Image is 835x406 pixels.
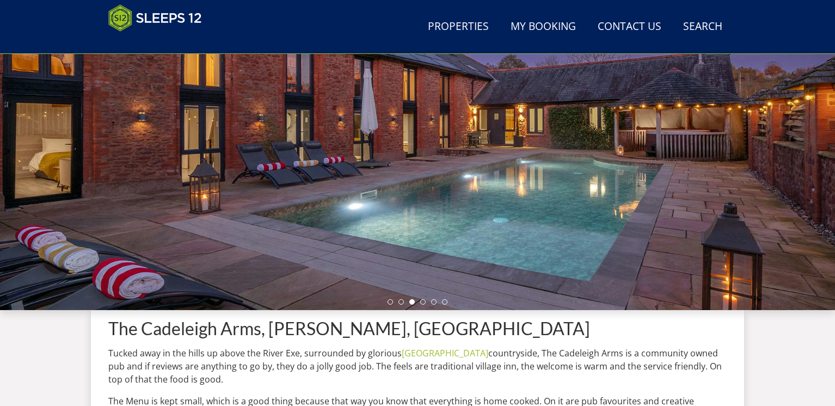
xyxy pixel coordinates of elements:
h1: The Cadeleigh Arms, [PERSON_NAME], [GEOGRAPHIC_DATA] [108,319,727,338]
iframe: Customer reviews powered by Trustpilot [103,38,217,47]
a: [GEOGRAPHIC_DATA] [402,347,488,359]
p: Tucked away in the hills up above the River Exe, surrounded by glorious countryside, The Cadeleig... [108,347,727,386]
a: Properties [423,15,493,39]
a: Search [679,15,727,39]
a: My Booking [506,15,580,39]
img: Sleeps 12 [108,4,202,32]
a: Contact Us [593,15,666,39]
